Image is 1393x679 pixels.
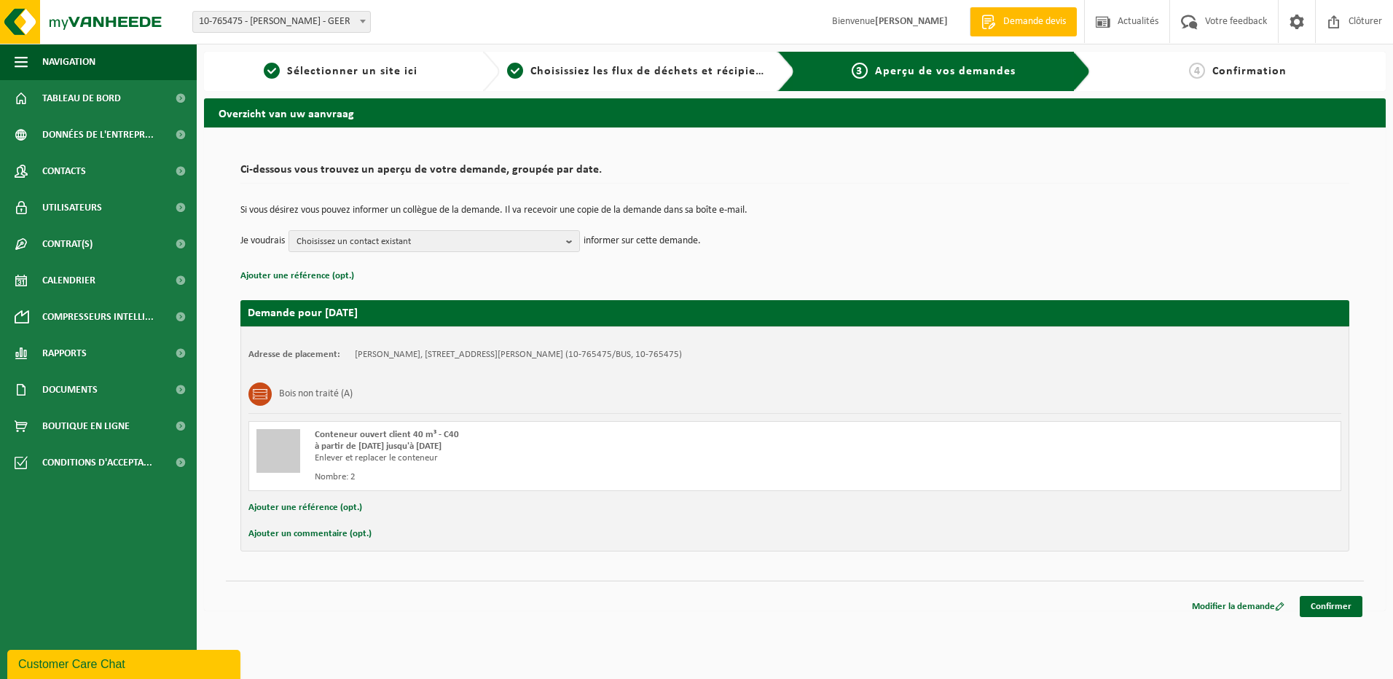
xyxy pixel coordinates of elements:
[42,372,98,408] span: Documents
[42,444,152,481] span: Conditions d'accepta...
[42,80,121,117] span: Tableau de bord
[240,267,354,286] button: Ajouter une référence (opt.)
[42,44,95,80] span: Navigation
[297,231,560,253] span: Choisissez un contact existant
[211,63,471,80] a: 1Sélectionner un site ici
[7,647,243,679] iframe: chat widget
[584,230,701,252] p: informer sur cette demande.
[355,349,682,361] td: [PERSON_NAME], [STREET_ADDRESS][PERSON_NAME] (10-765475/BUS, 10-765475)
[42,226,93,262] span: Contrat(s)
[42,335,87,372] span: Rapports
[970,7,1077,36] a: Demande devis
[248,498,362,517] button: Ajouter une référence (opt.)
[240,230,285,252] p: Je voudrais
[315,441,442,451] strong: à partir de [DATE] jusqu'à [DATE]
[42,189,102,226] span: Utilisateurs
[315,430,459,439] span: Conteneur ouvert client 40 m³ - C40
[875,66,1016,77] span: Aperçu de vos demandes
[1300,596,1362,617] a: Confirmer
[1000,15,1070,29] span: Demande devis
[289,230,580,252] button: Choisissez un contact existant
[248,525,372,543] button: Ajouter un commentaire (opt.)
[315,452,853,464] div: Enlever et replacer le conteneur
[42,408,130,444] span: Boutique en ligne
[852,63,868,79] span: 3
[240,205,1349,216] p: Si vous désirez vous pouvez informer un collègue de la demande. Il va recevoir une copie de la de...
[507,63,523,79] span: 2
[1189,63,1205,79] span: 4
[42,117,154,153] span: Données de l'entrepr...
[42,153,86,189] span: Contacts
[287,66,417,77] span: Sélectionner un site ici
[264,63,280,79] span: 1
[875,16,948,27] strong: [PERSON_NAME]
[240,164,1349,184] h2: Ci-dessous vous trouvez un aperçu de votre demande, groupée par date.
[1212,66,1287,77] span: Confirmation
[42,299,154,335] span: Compresseurs intelli...
[315,471,853,483] div: Nombre: 2
[42,262,95,299] span: Calendrier
[279,382,353,406] h3: Bois non traité (A)
[507,63,766,80] a: 2Choisissiez les flux de déchets et récipients
[1181,596,1295,617] a: Modifier la demande
[248,307,358,319] strong: Demande pour [DATE]
[248,350,340,359] strong: Adresse de placement:
[204,98,1386,127] h2: Overzicht van uw aanvraag
[192,11,371,33] span: 10-765475 - HESBAYE FROST - GEER
[193,12,370,32] span: 10-765475 - HESBAYE FROST - GEER
[530,66,773,77] span: Choisissiez les flux de déchets et récipients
